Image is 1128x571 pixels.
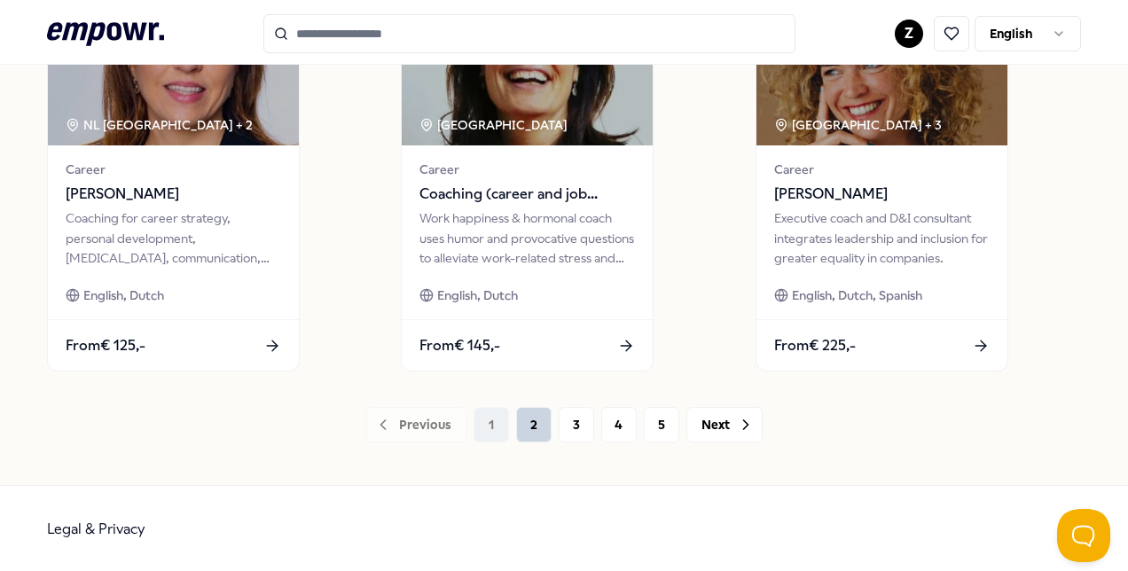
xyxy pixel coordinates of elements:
[437,285,518,305] span: English, Dutch
[686,407,763,442] button: Next
[644,407,679,442] button: 5
[47,520,145,537] a: Legal & Privacy
[1057,509,1110,562] iframe: Help Scout Beacon - Open
[48,4,299,145] img: package image
[47,3,300,372] a: package imageCoachingNL [GEOGRAPHIC_DATA] + 2Career[PERSON_NAME]Coaching for career strategy, per...
[419,160,635,179] span: Career
[66,334,145,357] span: From € 125,-
[774,183,990,206] span: [PERSON_NAME]
[774,115,942,135] div: [GEOGRAPHIC_DATA] + 3
[66,208,281,268] div: Coaching for career strategy, personal development, [MEDICAL_DATA], communication, and work-life ...
[419,183,635,206] span: Coaching (career and job satisfaction)
[66,160,281,179] span: Career
[792,285,922,305] span: English, Dutch, Spanish
[756,4,1007,145] img: package image
[263,14,795,53] input: Search for products, categories or subcategories
[756,3,1008,372] a: package imageCoaching[GEOGRAPHIC_DATA] + 3Career[PERSON_NAME]Executive coach and D&I consultant i...
[402,4,653,145] img: package image
[774,334,856,357] span: From € 225,-
[401,3,654,372] a: package imageCoaching[GEOGRAPHIC_DATA] CareerCoaching (career and job satisfaction)Work happiness...
[774,160,990,179] span: Career
[66,115,253,135] div: NL [GEOGRAPHIC_DATA] + 2
[419,115,570,135] div: [GEOGRAPHIC_DATA]
[83,285,164,305] span: English, Dutch
[895,20,923,48] button: Z
[559,407,594,442] button: 3
[419,334,500,357] span: From € 145,-
[66,183,281,206] span: [PERSON_NAME]
[774,208,990,268] div: Executive coach and D&I consultant integrates leadership and inclusion for greater equality in co...
[601,407,637,442] button: 4
[516,407,552,442] button: 2
[419,208,635,268] div: Work happiness & hormonal coach uses humor and provocative questions to alleviate work-related st...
